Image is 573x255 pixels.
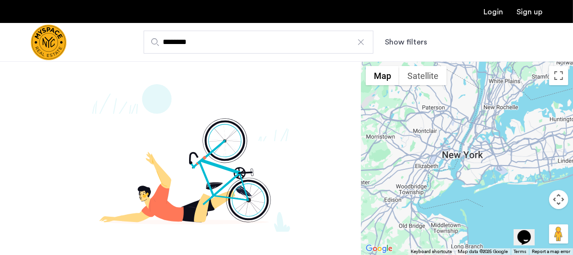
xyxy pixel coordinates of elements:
a: Cazamio Logo [31,24,67,60]
button: Show street map [366,66,399,85]
button: Keyboard shortcuts [411,248,452,255]
button: Show or hide filters [385,36,427,48]
img: not-found [31,84,345,232]
iframe: chat widget [514,217,544,245]
button: Toggle fullscreen view [549,66,568,85]
img: Google [363,243,395,255]
button: Show satellite imagery [399,66,447,85]
a: Registration [517,8,542,16]
button: Map camera controls [549,190,568,209]
img: logo [31,24,67,60]
a: Terms (opens in new tab) [514,248,526,255]
a: Report a map error [532,248,570,255]
a: Open this area in Google Maps (opens a new window) [363,243,395,255]
a: Login [483,8,503,16]
input: Apartment Search [144,31,373,54]
span: Map data ©2025 Google [458,249,508,254]
button: Drag Pegman onto the map to open Street View [549,224,568,244]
